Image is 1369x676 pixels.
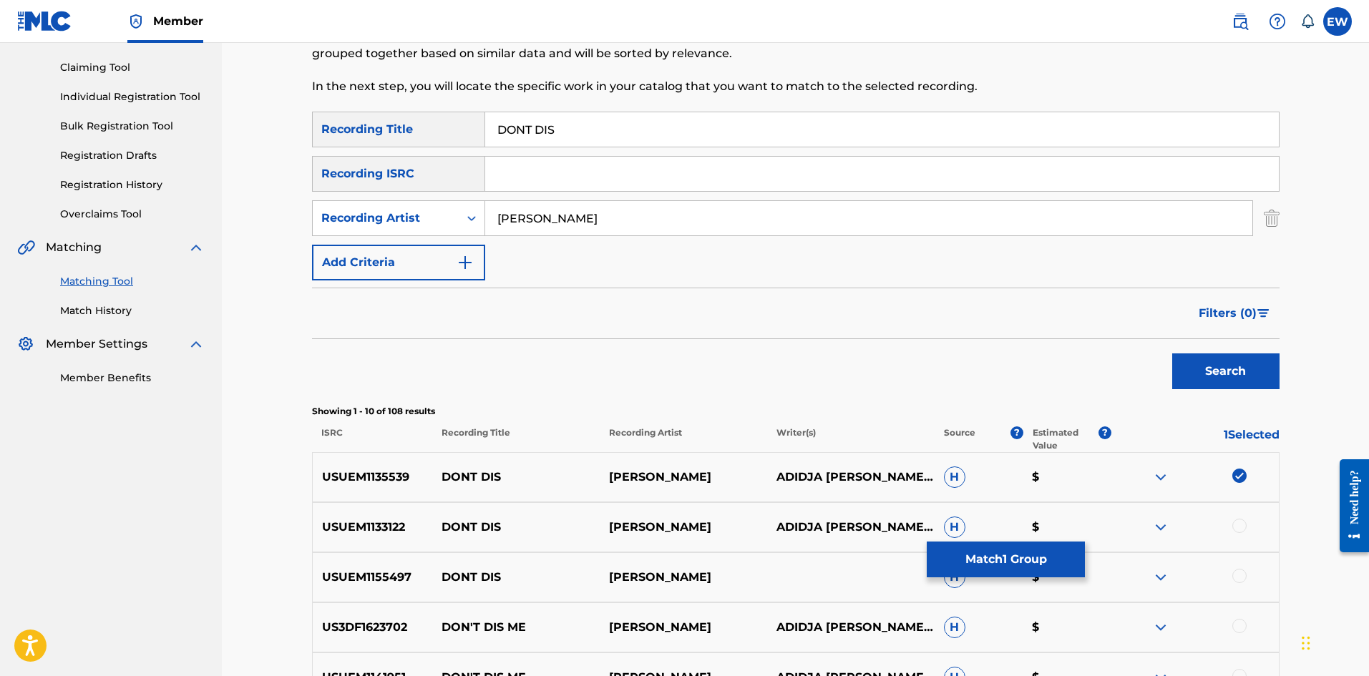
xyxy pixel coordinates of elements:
[1302,622,1310,665] div: Drag
[1329,449,1369,564] iframe: Resource Center
[312,78,1057,95] p: In the next step, you will locate the specific work in your catalog that you want to match to the...
[432,426,599,452] p: Recording Title
[767,469,935,486] p: ADIDJA [PERSON_NAME] [PERSON_NAME] [PERSON_NAME] [PERSON_NAME]
[60,148,205,163] a: Registration Drafts
[1023,519,1111,536] p: $
[312,426,432,452] p: ISRC
[1297,607,1369,676] iframe: Chat Widget
[1111,426,1279,452] p: 1 Selected
[600,519,767,536] p: [PERSON_NAME]
[432,469,600,486] p: DONT DIS
[60,60,205,75] a: Claiming Tool
[1172,353,1280,389] button: Search
[127,13,145,30] img: Top Rightsholder
[17,11,72,31] img: MLC Logo
[1300,14,1315,29] div: Notifications
[1023,569,1111,586] p: $
[944,516,965,538] span: H
[927,542,1085,577] button: Match1 Group
[944,426,975,452] p: Source
[1010,426,1023,439] span: ?
[1023,469,1111,486] p: $
[46,239,102,256] span: Matching
[432,519,600,536] p: DONT DIS
[1152,519,1169,536] img: expand
[600,619,767,636] p: [PERSON_NAME]
[46,335,147,353] span: Member Settings
[187,335,205,353] img: expand
[1152,469,1169,486] img: expand
[1190,295,1280,331] button: Filters (0)
[944,466,965,488] span: H
[1269,13,1286,30] img: help
[312,405,1280,418] p: Showing 1 - 10 of 108 results
[17,335,34,353] img: Member Settings
[60,177,205,192] a: Registration History
[767,426,935,452] p: Writer(s)
[944,617,965,638] span: H
[1098,426,1111,439] span: ?
[767,519,935,536] p: ADIDJA [PERSON_NAME] [PERSON_NAME] [PERSON_NAME] [PERSON_NAME]
[60,89,205,104] a: Individual Registration Tool
[1232,13,1249,30] img: search
[153,13,203,29] span: Member
[457,254,474,271] img: 9d2ae6d4665cec9f34b9.svg
[600,426,767,452] p: Recording Artist
[1263,7,1292,36] div: Help
[1033,426,1098,452] p: Estimated Value
[60,303,205,318] a: Match History
[17,239,35,256] img: Matching
[1264,200,1280,236] img: Delete Criterion
[767,619,935,636] p: ADIDJA [PERSON_NAME] [PERSON_NAME] [PERSON_NAME] [PERSON_NAME]
[313,569,433,586] p: USUEM1155497
[1257,309,1270,318] img: filter
[313,469,433,486] p: USUEM1135539
[187,239,205,256] img: expand
[432,569,600,586] p: DONT DIS
[312,245,485,280] button: Add Criteria
[432,619,600,636] p: DON'T DIS ME
[1232,469,1247,483] img: deselect
[312,112,1280,396] form: Search Form
[1152,619,1169,636] img: expand
[312,28,1057,62] p: To begin, use the search fields below to find recordings that haven't yet been matched to your wo...
[1152,569,1169,586] img: expand
[944,567,965,588] span: H
[60,371,205,386] a: Member Benefits
[60,207,205,222] a: Overclaims Tool
[60,119,205,134] a: Bulk Registration Tool
[1323,7,1352,36] div: User Menu
[600,569,767,586] p: [PERSON_NAME]
[313,519,433,536] p: USUEM1133122
[60,274,205,289] a: Matching Tool
[321,210,450,227] div: Recording Artist
[1226,7,1254,36] a: Public Search
[600,469,767,486] p: [PERSON_NAME]
[1023,619,1111,636] p: $
[313,619,433,636] p: US3DF1623702
[1199,305,1257,322] span: Filters ( 0 )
